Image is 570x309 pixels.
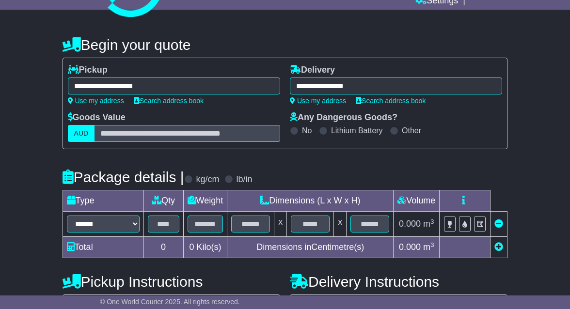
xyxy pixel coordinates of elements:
span: 0 [189,242,194,252]
label: Other [402,126,421,135]
sup: 3 [430,218,434,225]
sup: 3 [430,241,434,248]
a: Use my address [68,97,124,105]
td: x [334,212,347,237]
h4: Begin your quote [63,37,508,53]
span: m [423,242,434,252]
td: Dimensions (L x W x H) [227,190,394,212]
span: 0.000 [399,219,421,229]
label: lb/in [237,174,253,185]
h4: Delivery Instructions [290,274,507,290]
a: Use my address [290,97,346,105]
a: Search address book [134,97,204,105]
label: Delivery [290,65,335,76]
h4: Package details | [63,169,184,185]
label: No [302,126,312,135]
td: x [274,212,287,237]
label: kg/cm [196,174,220,185]
td: Total [63,237,143,258]
a: Search address book [356,97,426,105]
span: 0.000 [399,242,421,252]
td: Volume [394,190,440,212]
span: m [423,219,434,229]
label: Pickup [68,65,108,76]
td: Qty [143,190,183,212]
label: Any Dangerous Goods? [290,112,397,123]
h4: Pickup Instructions [63,274,280,290]
a: Remove this item [494,219,503,229]
td: Type [63,190,143,212]
td: 0 [143,237,183,258]
td: Dimensions in Centimetre(s) [227,237,394,258]
td: Weight [183,190,227,212]
label: Goods Value [68,112,126,123]
label: Lithium Battery [331,126,383,135]
span: © One World Courier 2025. All rights reserved. [100,298,240,306]
a: Add new item [494,242,503,252]
td: Kilo(s) [183,237,227,258]
label: AUD [68,125,95,142]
